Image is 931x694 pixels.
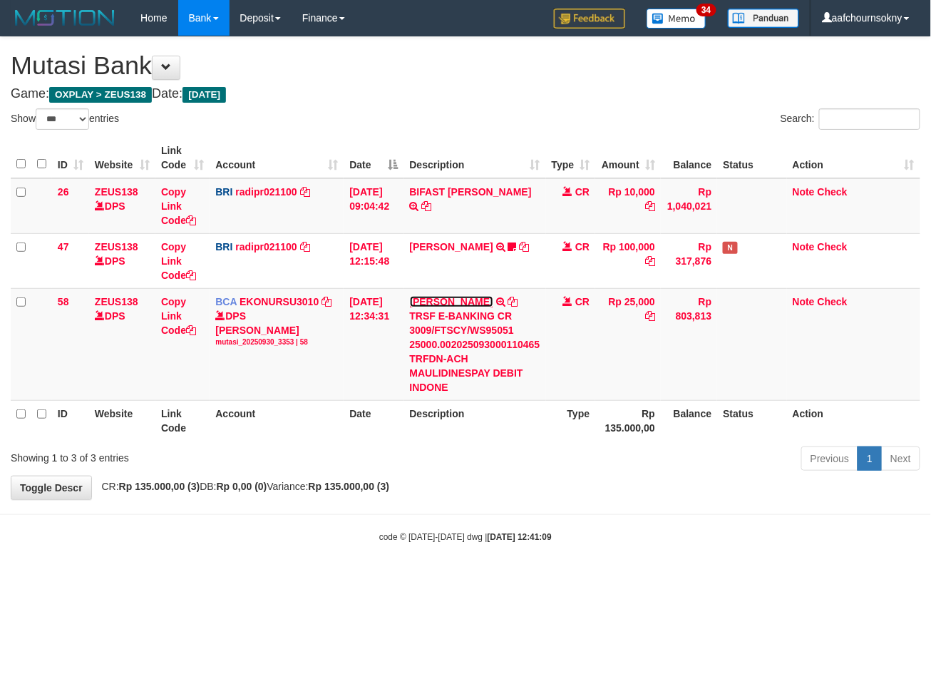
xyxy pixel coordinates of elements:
[58,296,69,307] span: 58
[595,400,661,441] th: Rp 135.000,00
[11,87,920,101] h4: Game: Date:
[215,241,232,252] span: BRI
[717,138,786,178] th: Status
[309,481,390,492] strong: Rp 135.000,00 (3)
[161,296,196,336] a: Copy Link Code
[554,9,625,29] img: Feedback.jpg
[645,255,655,267] a: Copy Rp 100,000 to clipboard
[89,138,155,178] th: Website: activate to sort column ascending
[300,241,310,252] a: Copy radipr021100 to clipboard
[36,108,89,130] select: Showentries
[11,51,920,80] h1: Mutasi Bank
[235,241,297,252] a: radipr021100
[52,400,89,441] th: ID
[344,178,403,234] td: [DATE] 09:04:42
[95,186,138,198] a: ZEUS138
[508,296,518,307] a: Copy ACH MAULIDIN to clipboard
[210,400,344,441] th: Account
[575,296,590,307] span: CR
[155,400,210,441] th: Link Code
[215,186,232,198] span: BRI
[52,138,89,178] th: ID: activate to sort column ascending
[155,138,210,178] th: Link Code: activate to sort column ascending
[595,178,661,234] td: Rp 10,000
[645,200,655,212] a: Copy Rp 10,000 to clipboard
[89,178,155,234] td: DPS
[793,296,815,307] a: Note
[546,400,596,441] th: Type
[717,400,786,441] th: Status
[787,138,920,178] th: Action: activate to sort column ascending
[410,241,493,252] a: [PERSON_NAME]
[11,7,119,29] img: MOTION_logo.png
[781,108,920,130] label: Search:
[215,296,237,307] span: BCA
[89,233,155,288] td: DPS
[793,186,815,198] a: Note
[161,186,196,226] a: Copy Link Code
[89,400,155,441] th: Website
[49,87,152,103] span: OXPLAY > ZEUS138
[410,309,540,394] div: TRSF E-BANKING CR 3009/FTSCY/WS95051 25000.002025093000110465 TRFDN-ACH MAULIDINESPAY DEBIT INDONE
[410,296,493,307] a: [PERSON_NAME]
[322,296,331,307] a: Copy EKONURSU3010 to clipboard
[379,532,552,542] small: code © [DATE]-[DATE] dwg |
[787,400,920,441] th: Action
[95,481,390,492] span: CR: DB: Variance:
[575,186,590,198] span: CR
[119,481,200,492] strong: Rp 135.000,00 (3)
[488,532,552,542] strong: [DATE] 12:41:09
[58,186,69,198] span: 26
[217,481,267,492] strong: Rp 0,00 (0)
[58,241,69,252] span: 47
[11,445,377,465] div: Showing 1 to 3 of 3 entries
[661,233,717,288] td: Rp 317,876
[215,309,338,347] div: DPS [PERSON_NAME]
[595,233,661,288] td: Rp 100,000
[344,233,403,288] td: [DATE] 12:15:48
[858,446,882,471] a: 1
[818,186,848,198] a: Check
[161,241,196,281] a: Copy Link Code
[881,446,920,471] a: Next
[520,241,530,252] a: Copy URAY ARI KIRAN to clipboard
[404,138,546,178] th: Description: activate to sort column ascending
[95,241,138,252] a: ZEUS138
[215,337,338,347] div: mutasi_20250930_3353 | 58
[728,9,799,28] img: panduan.png
[95,296,138,307] a: ZEUS138
[645,310,655,322] a: Copy Rp 25,000 to clipboard
[575,241,590,252] span: CR
[404,400,546,441] th: Description
[11,108,119,130] label: Show entries
[11,476,92,500] a: Toggle Descr
[182,87,226,103] span: [DATE]
[647,9,706,29] img: Button%20Memo.svg
[818,296,848,307] a: Check
[801,446,858,471] a: Previous
[300,186,310,198] a: Copy radipr021100 to clipboard
[546,138,596,178] th: Type: activate to sort column ascending
[410,186,532,198] a: BIFAST [PERSON_NAME]
[344,288,403,400] td: [DATE] 12:34:31
[819,108,920,130] input: Search:
[696,4,716,16] span: 34
[210,138,344,178] th: Account: activate to sort column ascending
[818,241,848,252] a: Check
[344,400,403,441] th: Date
[421,200,431,212] a: Copy BIFAST ERIKA S PAUN to clipboard
[595,288,661,400] td: Rp 25,000
[661,400,717,441] th: Balance
[723,242,737,254] span: Has Note
[661,138,717,178] th: Balance
[89,288,155,400] td: DPS
[344,138,403,178] th: Date: activate to sort column descending
[661,288,717,400] td: Rp 803,813
[661,178,717,234] td: Rp 1,040,021
[793,241,815,252] a: Note
[595,138,661,178] th: Amount: activate to sort column ascending
[235,186,297,198] a: radipr021100
[240,296,319,307] a: EKONURSU3010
